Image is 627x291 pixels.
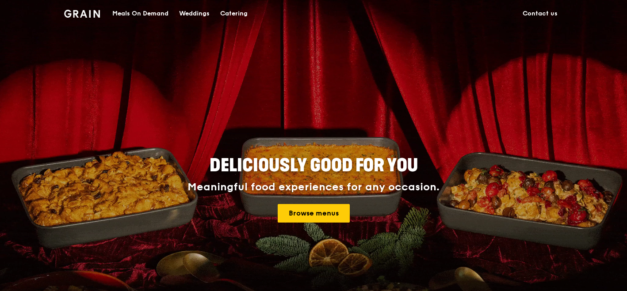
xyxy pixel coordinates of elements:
[112,0,168,27] div: Meals On Demand
[215,0,253,27] a: Catering
[179,0,210,27] div: Weddings
[64,10,100,18] img: Grain
[220,0,248,27] div: Catering
[210,155,418,176] span: Deliciously good for you
[517,0,563,27] a: Contact us
[154,181,473,193] div: Meaningful food experiences for any occasion.
[278,204,350,223] a: Browse menus
[174,0,215,27] a: Weddings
